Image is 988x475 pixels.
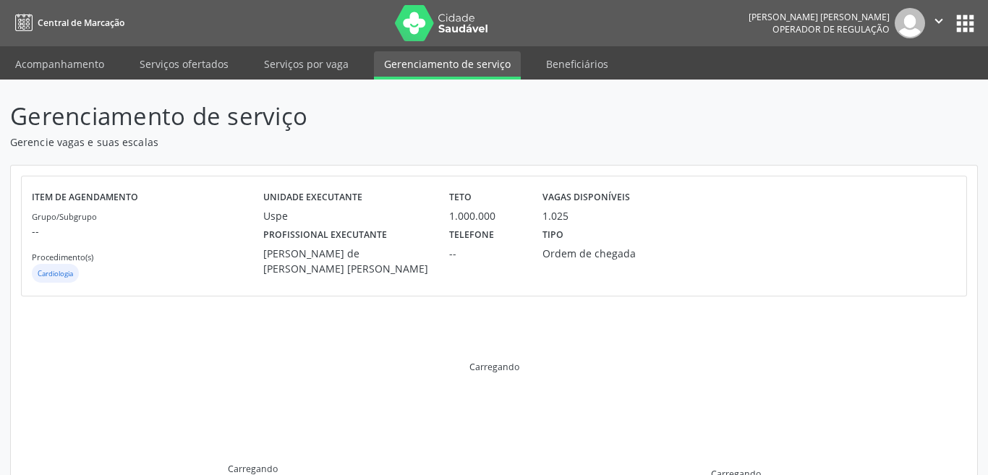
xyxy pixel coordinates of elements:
a: Serviços ofertados [129,51,239,77]
div: Ordem de chegada [542,246,662,261]
p: Gerencie vagas e suas escalas [10,134,688,150]
p: -- [32,223,263,239]
div: Carregando [228,463,278,475]
span: Operador de regulação [772,23,890,35]
div: [PERSON_NAME] de [PERSON_NAME] [PERSON_NAME] [263,246,430,276]
label: Unidade executante [263,187,362,209]
span: Central de Marcação [38,17,124,29]
i:  [931,13,947,29]
button: apps [953,11,978,36]
a: Acompanhamento [5,51,114,77]
div: Uspe [263,208,430,223]
a: Beneficiários [536,51,618,77]
label: Tipo [542,223,563,246]
a: Central de Marcação [10,11,124,35]
p: Gerenciamento de serviço [10,98,688,134]
a: Serviços por vaga [254,51,359,77]
label: Vagas disponíveis [542,187,630,209]
div: -- [449,246,522,261]
div: Carregando [469,361,519,373]
label: Profissional executante [263,223,387,246]
label: Teto [449,187,472,209]
div: 1.025 [542,208,568,223]
div: [PERSON_NAME] [PERSON_NAME] [749,11,890,23]
label: Item de agendamento [32,187,138,209]
a: Gerenciamento de serviço [374,51,521,80]
small: Grupo/Subgrupo [32,211,97,222]
small: Cardiologia [38,269,73,278]
div: 1.000.000 [449,208,522,223]
label: Telefone [449,223,494,246]
img: img [895,8,925,38]
button:  [925,8,953,38]
small: Procedimento(s) [32,252,93,262]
